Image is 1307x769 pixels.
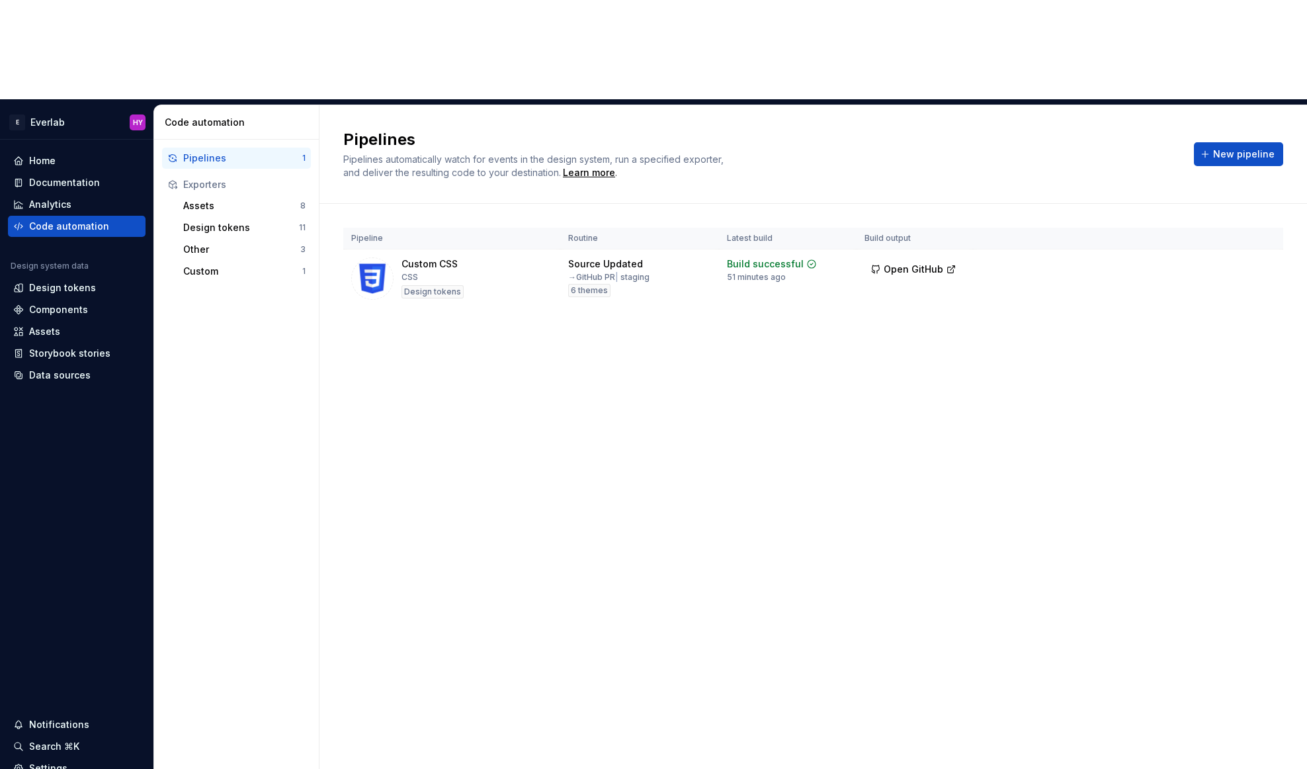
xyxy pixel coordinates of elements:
[29,281,96,294] div: Design tokens
[8,150,146,171] a: Home
[864,257,962,281] button: Open GitHub
[8,216,146,237] a: Code automation
[857,228,973,249] th: Build output
[29,303,88,316] div: Components
[401,257,458,271] div: Custom CSS
[9,114,25,130] div: E
[165,116,314,129] div: Code automation
[302,153,306,163] div: 1
[727,257,804,271] div: Build successful
[302,266,306,277] div: 1
[30,116,65,129] div: Everlab
[29,740,79,753] div: Search ⌘K
[563,166,615,179] a: Learn more
[29,154,56,167] div: Home
[568,272,650,283] div: → GitHub PR staging
[8,321,146,342] a: Assets
[29,220,109,233] div: Code automation
[178,239,311,260] button: Other3
[3,108,151,136] button: EEverlabHY
[183,243,300,256] div: Other
[299,222,306,233] div: 11
[11,261,89,271] div: Design system data
[183,178,306,191] div: Exporters
[719,228,857,249] th: Latest build
[8,714,146,735] button: Notifications
[1194,142,1283,166] button: New pipeline
[178,217,311,238] button: Design tokens11
[401,285,464,298] div: Design tokens
[8,299,146,320] a: Components
[29,718,89,731] div: Notifications
[343,228,560,249] th: Pipeline
[29,369,91,382] div: Data sources
[343,129,1178,150] h2: Pipelines
[183,199,300,212] div: Assets
[343,154,726,178] span: Pipelines automatically watch for events in the design system, run a specified exporter, and deli...
[615,272,618,282] span: |
[8,736,146,757] button: Search ⌘K
[300,201,306,211] div: 8
[183,221,299,234] div: Design tokens
[401,272,418,283] div: CSS
[29,198,71,211] div: Analytics
[561,168,617,178] span: .
[183,265,302,278] div: Custom
[162,148,311,169] button: Pipelines1
[29,325,60,338] div: Assets
[864,265,962,277] a: Open GitHub
[884,263,943,276] span: Open GitHub
[300,244,306,255] div: 3
[8,194,146,215] a: Analytics
[178,195,311,216] button: Assets8
[1213,148,1275,161] span: New pipeline
[133,117,143,128] div: HY
[183,152,302,165] div: Pipelines
[8,277,146,298] a: Design tokens
[29,176,100,189] div: Documentation
[571,285,608,296] span: 6 themes
[727,272,786,283] div: 51 minutes ago
[568,257,643,271] div: Source Updated
[560,228,719,249] th: Routine
[8,365,146,386] a: Data sources
[8,172,146,193] a: Documentation
[29,347,110,360] div: Storybook stories
[178,261,311,282] button: Custom1
[8,343,146,364] a: Storybook stories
